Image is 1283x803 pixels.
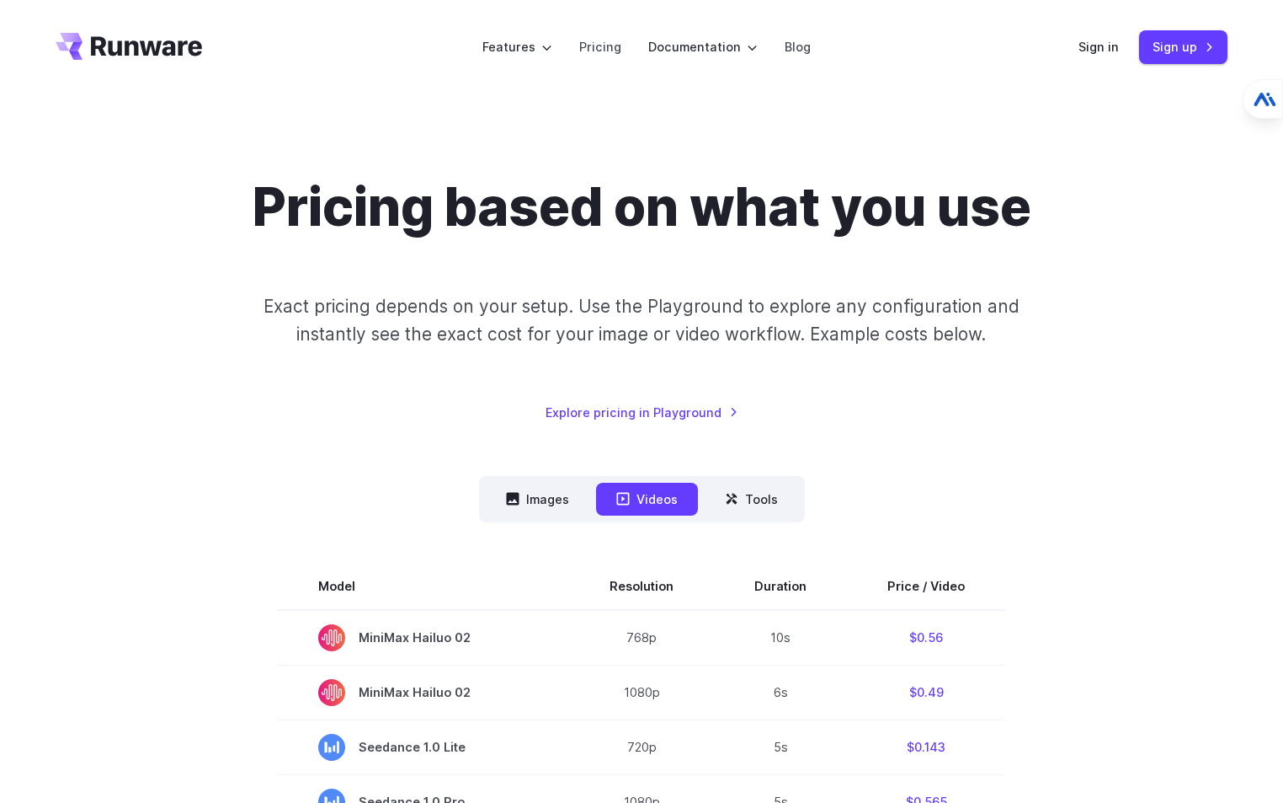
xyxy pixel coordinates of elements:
p: Exact pricing depends on your setup. Use the Playground to explore any configuration and instantl... [232,292,1051,349]
a: Pricing [579,37,621,56]
span: Seedance 1.0 Lite [318,734,529,761]
td: 768p [569,610,714,666]
h1: Pricing based on what you use [253,175,1031,238]
td: 720p [569,720,714,774]
a: Sign up [1139,30,1227,63]
button: Tools [705,483,798,516]
a: Sign in [1078,37,1119,56]
th: Price / Video [847,563,1005,610]
a: Go to / [56,33,202,60]
span: MiniMax Hailuo 02 [318,624,529,651]
label: Documentation [648,37,758,56]
a: Explore pricing in Playground [546,403,738,422]
th: Model [278,563,569,610]
th: Resolution [569,563,714,610]
td: 5s [714,720,847,774]
label: Features [482,37,552,56]
td: 10s [714,610,847,666]
a: Blog [785,37,811,56]
button: Videos [596,483,698,516]
th: Duration [714,563,847,610]
td: $0.49 [847,665,1005,720]
td: $0.56 [847,610,1005,666]
span: MiniMax Hailuo 02 [318,679,529,706]
td: $0.143 [847,720,1005,774]
button: Images [486,483,589,516]
td: 1080p [569,665,714,720]
td: 6s [714,665,847,720]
